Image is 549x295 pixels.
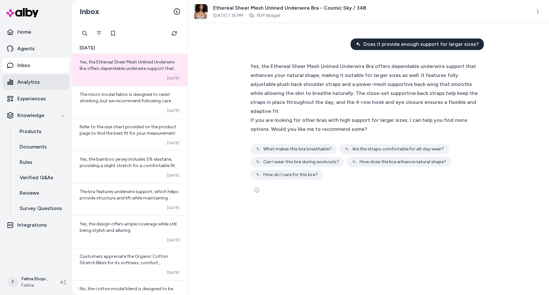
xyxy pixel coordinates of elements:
[80,92,174,110] span: The micro modal fabric is designed to resist shrinking, but we recommend following care instructi...
[193,4,208,19] img: 115159_CCS_01.jpg
[3,41,69,56] a: Agents
[21,282,50,289] span: Felina
[20,128,41,135] p: Products
[3,108,69,123] button: Knowledge
[80,221,177,233] span: Yes, the design offers ample coverage while still being stylish and alluring.
[352,146,444,152] span: Are the straps comfortable for all-day wear?
[72,248,187,280] a: Customers appreciate the Organic Cotton Stretch Bikini for its softness, comfort, breathable fabr...
[72,183,187,215] a: The bra features underwire support, which helps provide structure and lift while maintaining comf...
[360,159,446,165] span: How does the bra enhance natural shape?
[80,45,95,51] span: [DATE]
[8,277,18,287] span: F
[246,13,247,19] span: ·
[167,205,179,210] span: [DATE]
[92,27,105,40] button: Filter
[167,238,179,243] span: [DATE]
[80,7,99,16] h2: Inbox
[257,13,281,19] a: PDP Widget
[167,140,179,146] span: [DATE]
[167,270,179,275] span: [DATE]
[20,189,39,197] p: Reviews
[80,189,179,207] span: The bra features underwire support, which helps provide structure and lift while maintaining comf...
[17,28,31,36] p: Home
[3,217,69,233] a: Integrations
[263,172,318,178] span: How do I care for this bra?
[72,54,187,86] a: Yes, the Ethereal Sheer Mesh Unlined Underwire Bra offers dependable underwire support that enhan...
[167,76,179,81] span: [DATE]
[213,4,366,12] span: Ethereal Sheer Mesh Unlined Underwire Bra - Cosmic Sky / 34B
[17,95,46,103] p: Experiences
[72,151,187,183] a: Yes, the bamboo jersey includes 5% elastane, providing a slight stretch for a comfortable fit.[DATE]
[80,124,179,142] span: Refer to the size chart provided on the product page to find the best fit for your measurements, ...
[167,108,179,113] span: [DATE]
[3,74,69,90] a: Analytics
[6,8,39,17] img: alby Logo
[250,184,263,197] button: See more
[17,78,40,86] p: Analytics
[17,45,35,53] p: Agents
[263,159,339,165] span: Can I wear this bra during workouts?
[17,62,30,69] p: Inbox
[80,59,179,148] span: Yes, the Ethereal Sheer Mesh Unlined Underwire Bra offers dependable underwire support that enhan...
[20,174,53,181] p: Verified Q&As
[167,173,179,178] span: [DATE]
[80,156,176,168] span: Yes, the bamboo jersey includes 5% elastane, providing a slight stretch for a comfortable fit.
[250,116,480,134] div: If you are looking for other bras with high support for larger sizes, I can help you find more op...
[4,272,55,292] button: FFelina ShopifyFelina
[72,118,187,151] a: Refer to the size chart provided on the product page to find the best fit for your measurements, ...
[3,91,69,106] a: Experiences
[263,146,332,152] span: What makes this bra breathable?
[213,13,243,19] span: [DATE] 1:35 PM
[13,155,69,170] a: Rules
[20,158,32,166] p: Rules
[3,24,69,40] a: Home
[21,276,50,282] p: Felina Shopify
[20,205,62,212] p: Survey Questions
[168,27,181,40] button: Refresh
[13,201,69,216] a: Survey Questions
[17,221,47,229] p: Integrations
[250,62,480,116] div: Yes, the Ethereal Sheer Mesh Unlined Underwire Bra offers dependable underwire support that enhan...
[13,170,69,185] a: Verified Q&As
[13,124,69,139] a: Products
[13,185,69,201] a: Reviews
[17,112,44,119] p: Knowledge
[363,40,479,48] span: Does it provide enough support for larger sizes?
[13,139,69,155] a: Documents
[72,215,187,248] a: Yes, the design offers ample coverage while still being stylish and alluring.[DATE]
[20,143,47,151] p: Documents
[3,58,69,73] a: Inbox
[72,86,187,118] a: The micro modal fabric is designed to resist shrinking, but we recommend following care instructi...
